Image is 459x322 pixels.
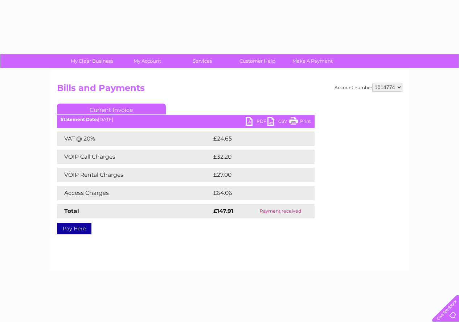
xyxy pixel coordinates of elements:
[57,223,91,234] a: Pay Here
[57,150,212,164] td: VOIP Call Charges
[267,117,289,127] a: CSV
[247,204,314,218] td: Payment received
[57,104,166,114] a: Current Invoice
[212,150,300,164] td: £32.20
[57,83,402,97] h2: Bills and Payments
[57,117,315,122] div: [DATE]
[335,83,402,92] div: Account number
[57,168,212,182] td: VOIP Rental Charges
[228,54,287,68] a: Customer Help
[57,186,212,200] td: Access Charges
[172,54,232,68] a: Services
[246,117,267,127] a: PDF
[212,131,300,146] td: £24.65
[117,54,177,68] a: My Account
[62,54,122,68] a: My Clear Business
[289,117,311,127] a: Print
[212,186,300,200] td: £64.06
[283,54,343,68] a: Make A Payment
[57,131,212,146] td: VAT @ 20%
[64,208,79,214] strong: Total
[212,168,300,182] td: £27.00
[213,208,233,214] strong: £147.91
[61,117,98,122] b: Statement Date:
